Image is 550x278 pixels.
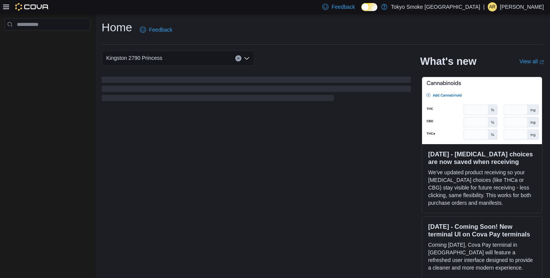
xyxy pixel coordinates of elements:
span: Feedback [332,3,355,11]
a: Feedback [137,22,175,37]
button: Open list of options [244,55,250,61]
img: Cova [15,3,49,11]
span: Feedback [149,26,172,34]
p: | [483,2,485,11]
nav: Complex example [5,32,90,50]
span: AR [489,2,496,11]
a: View allExternal link [519,58,544,64]
h1: Home [102,20,132,35]
svg: External link [539,60,544,64]
p: [PERSON_NAME] [500,2,544,11]
h2: What's new [420,55,476,67]
p: Coming [DATE], Cova Pay terminal in [GEOGRAPHIC_DATA] will feature a refreshed user interface des... [428,241,536,272]
input: Dark Mode [361,3,377,11]
h3: [DATE] - Coming Soon! New terminal UI on Cova Pay terminals [428,223,536,238]
h3: [DATE] - [MEDICAL_DATA] choices are now saved when receiving [428,150,536,166]
span: Loading [102,78,411,103]
span: Kingston 2790 Princess [106,53,162,63]
p: We've updated product receiving so your [MEDICAL_DATA] choices (like THCa or CBG) stay visible fo... [428,169,536,207]
button: Clear input [235,55,241,61]
p: Tokyo Smoke [GEOGRAPHIC_DATA] [391,2,480,11]
div: Angela Rowlands [488,2,497,11]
